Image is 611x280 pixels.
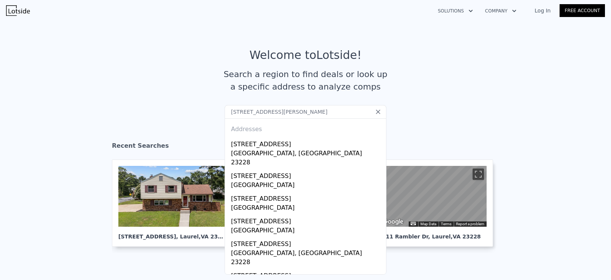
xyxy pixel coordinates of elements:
[231,249,383,268] div: [GEOGRAPHIC_DATA], [GEOGRAPHIC_DATA] 23228
[526,7,560,14] a: Log In
[112,159,239,247] a: [STREET_ADDRESS], Laurel,VA 23228
[112,135,499,159] div: Recent Searches
[250,48,362,62] div: Welcome to Lotside !
[221,68,390,93] div: Search a region to find deals or look up a specific address to analyze comps
[380,217,405,227] a: Open this area in Google Maps (opens a new window)
[231,226,383,237] div: [GEOGRAPHIC_DATA]
[231,169,383,181] div: [STREET_ADDRESS]
[231,137,383,149] div: [STREET_ADDRESS]
[118,227,226,240] div: [STREET_ADDRESS] , Laurel
[411,222,416,225] button: Keyboard shortcuts
[479,4,523,18] button: Company
[473,169,484,180] button: Toggle fullscreen view
[441,222,451,226] a: Terms
[231,237,383,249] div: [STREET_ADDRESS]
[451,234,481,240] span: , VA 23228
[231,214,383,226] div: [STREET_ADDRESS]
[456,222,484,226] a: Report a problem
[372,159,499,247] a: Map 8211 Rambler Dr, Laurel,VA 23228
[231,191,383,203] div: [STREET_ADDRESS]
[231,203,383,214] div: [GEOGRAPHIC_DATA]
[231,181,383,191] div: [GEOGRAPHIC_DATA]
[378,166,487,227] div: Map
[225,105,386,119] input: Search an address or region...
[380,217,405,227] img: Google
[378,227,487,240] div: 8211 Rambler Dr , Laurel
[6,5,30,16] img: Lotside
[420,221,436,227] button: Map Data
[231,149,383,169] div: [GEOGRAPHIC_DATA], [GEOGRAPHIC_DATA] 23228
[432,4,479,18] button: Solutions
[228,119,383,137] div: Addresses
[378,166,487,227] div: Street View
[560,4,605,17] a: Free Account
[199,234,229,240] span: , VA 23228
